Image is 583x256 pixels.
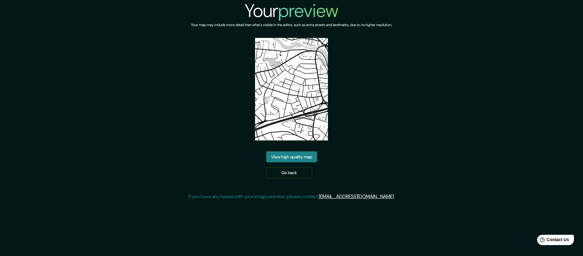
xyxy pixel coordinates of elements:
[529,232,576,249] iframe: Help widget launcher
[255,38,328,140] img: created-map-preview
[191,22,392,28] h6: Your map may include more detail than what's visible in the editor, such as extra streets and lan...
[266,167,312,178] a: Go back
[319,193,394,200] a: [EMAIL_ADDRESS][DOMAIN_NAME]
[189,193,395,200] p: If you have any issues with your image preview, please contact .
[266,151,317,163] a: View high quality map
